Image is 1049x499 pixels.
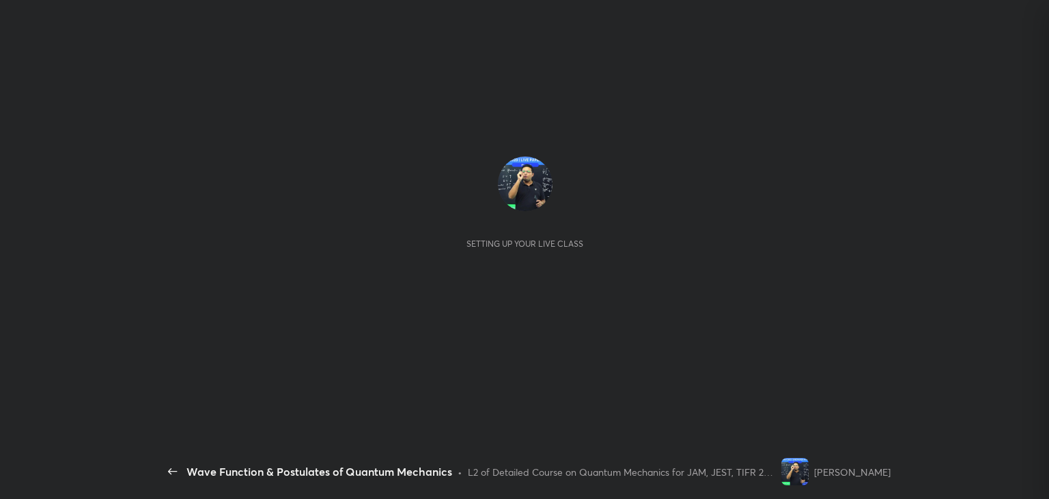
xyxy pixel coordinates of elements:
div: L2 of Detailed Course on Quantum Mechanics for JAM, JEST, TIFR 2026/27 [468,465,776,479]
div: Wave Function & Postulates of Quantum Mechanics [186,463,452,480]
div: Setting up your live class [466,239,583,249]
div: • [458,465,462,479]
img: d89acffa0b7b45d28d6908ca2ce42307.jpg [498,157,553,211]
img: d89acffa0b7b45d28d6908ca2ce42307.jpg [781,458,809,485]
div: [PERSON_NAME] [814,465,891,479]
